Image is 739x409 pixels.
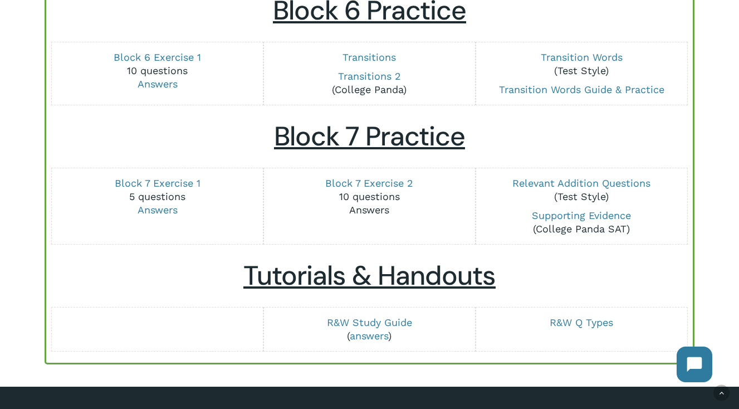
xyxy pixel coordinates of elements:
[138,78,178,90] a: Answers
[270,316,468,343] p: ( )
[270,70,468,96] p: (College Panda)
[338,70,401,82] a: Transitions 2
[327,317,412,328] a: R&W Study Guide
[138,204,178,216] a: Answers
[115,177,200,189] a: Block 7 Exercise 1
[482,51,681,77] p: (Test Style)
[532,210,631,221] a: Supporting Evidence
[482,209,681,236] p: (College Panda SAT)
[482,177,681,203] p: (Test Style)
[665,335,723,393] iframe: Chatbot
[274,119,465,154] u: Block 7 Practice
[350,330,388,342] a: answers
[342,51,396,63] a: Transitions
[114,51,201,63] a: Block 6 Exercise 1
[325,177,413,189] a: Block 7 Exercise 2
[550,317,613,328] a: R&W Q Types
[58,51,256,91] p: 10 questions
[58,177,256,217] p: 5 questions
[541,51,623,63] a: Transition Words
[270,177,468,217] p: 10 questions
[243,258,496,293] u: Tutorials & Handouts
[512,177,650,189] a: Relevant Addition Questions
[349,204,389,216] a: Answers
[499,84,664,95] a: Transition Words Guide & Practice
